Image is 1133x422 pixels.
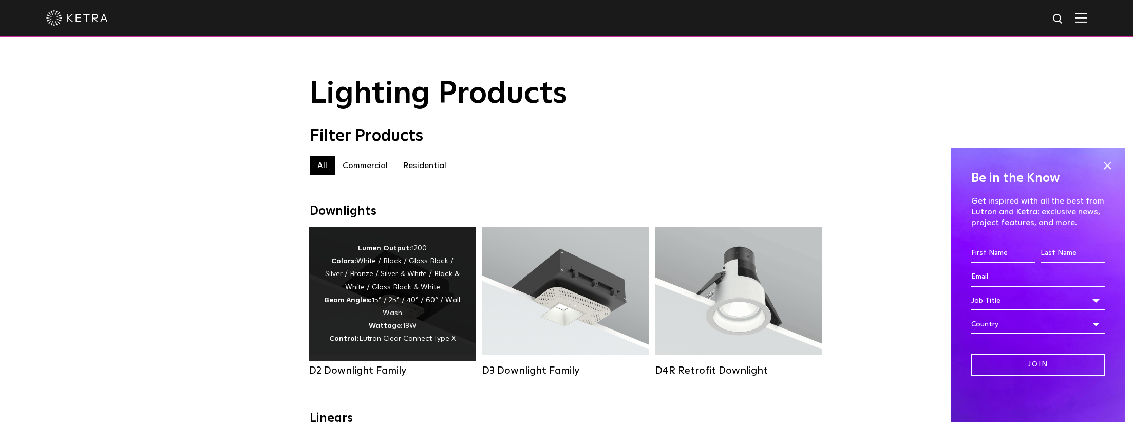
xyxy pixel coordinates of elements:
strong: Control: [329,335,359,342]
input: Last Name [1041,244,1105,263]
strong: Colors: [331,258,356,265]
div: D2 Downlight Family [309,364,476,377]
div: Job Title [971,291,1105,310]
p: Get inspired with all the best from Lutron and Ketra: exclusive news, project features, and more. [971,196,1105,228]
label: All [310,156,335,175]
a: D4R Retrofit Downlight Lumen Output:800Colors:White / BlackBeam Angles:15° / 25° / 40° / 60°Watta... [655,227,822,377]
input: Email [971,267,1105,287]
strong: Beam Angles: [325,297,372,304]
div: 1200 White / Black / Gloss Black / Silver / Bronze / Silver & White / Black & White / Gloss Black... [325,242,461,346]
a: D3 Downlight Family Lumen Output:700 / 900 / 1100Colors:White / Black / Silver / Bronze / Paintab... [482,227,649,377]
div: D3 Downlight Family [482,364,649,377]
label: Residential [395,156,454,175]
a: D2 Downlight Family Lumen Output:1200Colors:White / Black / Gloss Black / Silver / Bronze / Silve... [309,227,476,377]
div: D4R Retrofit Downlight [655,364,822,377]
div: Filter Products [310,126,823,146]
input: First Name [971,244,1035,263]
img: search icon [1052,13,1065,26]
input: Join [971,354,1105,376]
strong: Wattage: [369,322,403,329]
h4: Be in the Know [971,169,1105,188]
label: Commercial [335,156,395,175]
div: Downlights [310,204,823,219]
strong: Lumen Output: [358,245,411,252]
div: Country [971,315,1105,334]
span: Lutron Clear Connect Type X [359,335,456,342]
img: Hamburger%20Nav.svg [1075,13,1087,23]
span: Lighting Products [310,79,568,109]
img: ketra-logo-2019-white [46,10,108,26]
